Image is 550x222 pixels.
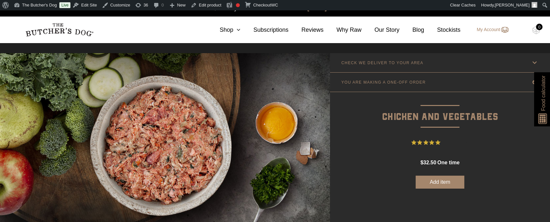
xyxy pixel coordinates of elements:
a: Why Raw [324,26,361,34]
span: 32.50 [423,160,436,165]
a: Reviews [288,26,324,34]
button: Rated 4.9 out of 5 stars from 22 reviews. Jump to reviews. [411,138,469,147]
div: Focus keyphrase not set [236,3,240,7]
span: [PERSON_NAME] [495,3,530,7]
div: 0 [536,24,543,30]
p: YOU ARE MAKING A ONE-OFF ORDER [341,80,426,85]
p: CHECK WE DELIVER TO YOUR AREA [341,61,423,65]
a: Our Story [361,26,399,34]
a: YOU ARE MAKING A ONE-OFF ORDER [330,73,550,92]
a: Blog [399,26,424,34]
span: Food calculator [539,76,547,111]
a: Stockists [424,26,460,34]
img: TBD_Cart-Empty.png [532,26,540,34]
button: Add item [416,176,464,189]
a: Shop [207,26,240,34]
span: $ [421,160,423,165]
a: Subscriptions [240,26,288,34]
p: Chicken and Vegetables [330,92,550,125]
span: 22 Reviews [443,138,469,147]
a: My Account [470,26,508,34]
a: close [539,4,544,12]
a: CHECK WE DELIVER TO YOUR AREA [330,53,550,72]
span: one time [437,160,459,165]
a: Live [59,2,70,8]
